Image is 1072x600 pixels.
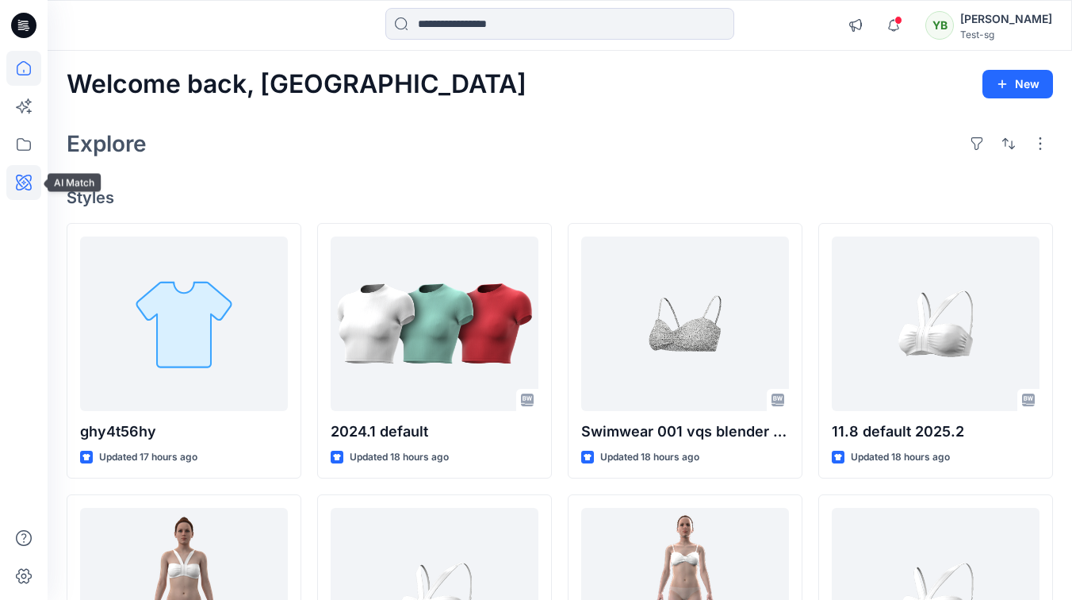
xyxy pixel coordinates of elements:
a: ghy4t56hy [80,237,288,411]
p: ghy4t56hy [80,421,288,443]
p: Updated 18 hours ago [851,449,950,466]
p: Swimwear 001 vqs blender 11.8 [581,421,789,443]
h2: Welcome back, [GEOGRAPHIC_DATA] [67,70,526,99]
h2: Explore [67,131,147,156]
h4: Styles [67,188,1053,207]
a: Swimwear 001 vqs blender 11.8 [581,237,789,411]
p: 2024.1 default [331,421,538,443]
div: [PERSON_NAME] [960,10,1052,29]
div: YB [925,11,954,40]
a: 2024.1 default [331,237,538,411]
p: Updated 18 hours ago [350,449,449,466]
a: 11.8 default 2025.2 [832,237,1039,411]
p: Updated 18 hours ago [600,449,699,466]
p: Updated 17 hours ago [99,449,197,466]
p: 11.8 default 2025.2 [832,421,1039,443]
button: New [982,70,1053,98]
div: Test-sg [960,29,1052,40]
